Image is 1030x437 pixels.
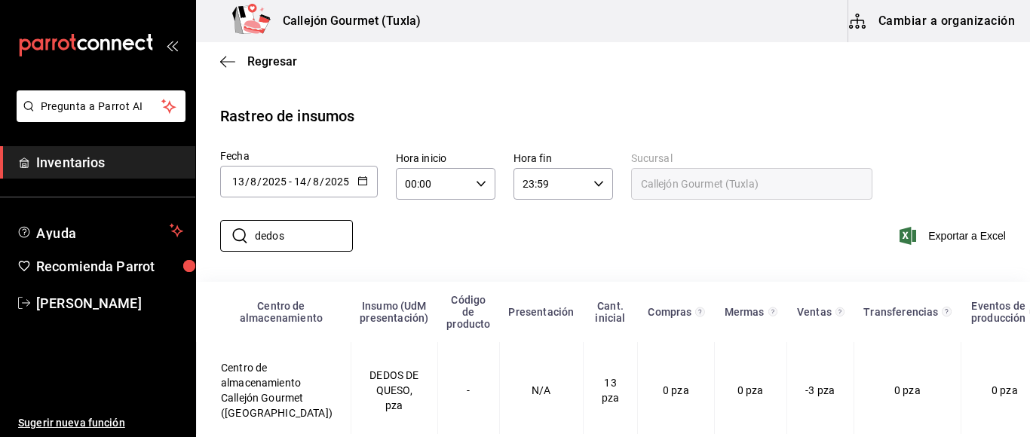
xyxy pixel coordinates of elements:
[221,300,342,324] div: Centro de almacenamiento
[805,384,835,396] span: -3 pza
[723,306,765,318] div: Mermas
[631,153,872,163] label: Sucursal
[737,384,764,396] span: 0 pza
[18,415,183,431] span: Sugerir nueva función
[271,12,421,30] h3: Callejón Gourmet (Tuxla)
[647,306,693,318] div: Compras
[262,176,287,188] input: Year
[36,256,183,277] span: Recomienda Parrot
[245,176,250,188] span: /
[17,90,185,122] button: Pregunta a Parrot AI
[360,300,428,324] div: Insumo (UdM presentación)
[992,384,1018,396] span: 0 pza
[663,384,689,396] span: 0 pza
[508,306,574,318] div: Presentación
[247,54,297,69] span: Regresar
[835,306,845,318] svg: Total de presentación del insumo vendido en el rango de fechas seleccionado.
[903,227,1006,245] button: Exportar a Excel
[257,176,262,188] span: /
[863,306,939,318] div: Transferencias
[970,300,1026,324] div: Eventos de producción
[36,152,183,173] span: Inventarios
[312,176,320,188] input: Month
[220,150,250,162] span: Fecha
[293,176,307,188] input: Day
[41,99,162,115] span: Pregunta a Parrot AI
[695,306,705,318] svg: Total de presentación del insumo comprado en el rango de fechas seleccionado.
[513,153,613,163] label: Hora fin
[894,384,921,396] span: 0 pza
[768,306,778,318] svg: Total de presentación del insumo mermado en el rango de fechas seleccionado.
[324,176,350,188] input: Year
[795,306,833,318] div: Ventas
[592,300,628,324] div: Cant. inicial
[320,176,324,188] span: /
[942,306,952,318] svg: Total de presentación del insumo transferido ya sea fuera o dentro de la sucursal en el rango de ...
[250,176,257,188] input: Month
[289,176,292,188] span: -
[446,294,490,330] div: Código de producto
[255,221,353,251] input: Buscar insumo
[231,176,245,188] input: Day
[166,39,178,51] button: open_drawer_menu
[11,109,185,125] a: Pregunta a Parrot AI
[220,54,297,69] button: Regresar
[602,377,619,404] span: 13 pza
[36,222,164,240] span: Ayuda
[396,153,495,163] label: Hora inicio
[36,293,183,313] span: [PERSON_NAME]
[220,105,354,127] div: Rastreo de insumos
[307,176,311,188] span: /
